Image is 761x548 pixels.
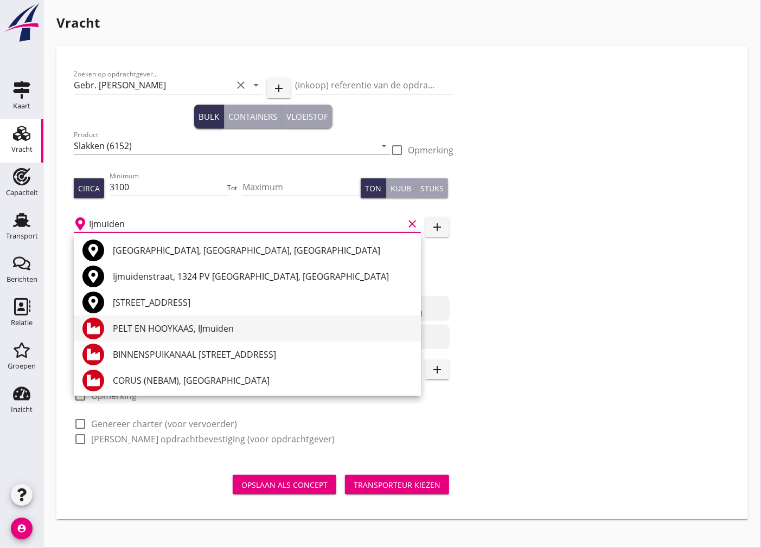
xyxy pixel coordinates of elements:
[241,479,328,491] div: Opslaan als concept
[11,518,33,539] i: account_circle
[354,479,440,491] div: Transporteur kiezen
[406,217,419,230] i: clear
[74,137,375,154] input: Product
[74,178,104,198] button: Circa
[408,145,453,156] label: Opmerking
[113,374,412,387] div: CORUS (NEBAM), [GEOGRAPHIC_DATA]
[91,434,335,444] label: [PERSON_NAME] opdrachtbevestiging (voor opdrachtgever)
[6,233,38,240] div: Transport
[113,348,412,361] div: BINNENSPUIKANAAL [STREET_ADDRESS]
[2,3,41,43] img: logo-small.a267ee39.svg
[295,76,453,94] input: (inkoop) referentie van de opdrachtgever
[6,189,38,196] div: Capaciteit
[361,178,386,198] button: Ton
[113,270,412,283] div: Ijmuidenstraat, 1324 PV [GEOGRAPHIC_DATA], [GEOGRAPHIC_DATA]
[234,79,247,92] i: clear
[8,363,36,370] div: Groepen
[416,178,448,198] button: Stuks
[345,475,449,494] button: Transporteur kiezen
[78,183,100,194] div: Circa
[286,111,328,123] div: Vloeistof
[11,146,33,153] div: Vracht
[250,79,263,92] i: arrow_drop_down
[113,296,412,309] div: [STREET_ADDRESS]
[11,319,33,326] div: Relatie
[365,183,381,194] div: Ton
[199,111,219,123] div: Bulk
[420,183,444,194] div: Stuks
[386,178,416,198] button: Kuub
[282,105,332,128] button: Vloeistof
[113,322,412,335] div: PELT EN HOOYKAAS, IJmuiden
[233,475,336,494] button: Opslaan als concept
[242,178,361,196] input: Maximum
[91,390,137,401] label: Opmerking
[113,244,412,257] div: [GEOGRAPHIC_DATA], [GEOGRAPHIC_DATA], [GEOGRAPHIC_DATA]
[89,215,404,233] input: Laadplaats
[224,105,282,128] button: Containers
[378,139,391,152] i: arrow_drop_down
[11,406,33,413] div: Inzicht
[228,183,243,193] div: Tot
[91,418,237,429] label: Genereer charter (voor vervoerder)
[56,13,748,33] h1: Vracht
[74,76,232,94] input: Zoeken op opdrachtgever...
[272,82,285,95] i: add
[431,363,444,376] i: add
[13,102,30,109] div: Kaart
[391,183,411,194] div: Kuub
[110,178,228,196] input: Minimum
[7,276,37,283] div: Berichten
[194,105,224,128] button: Bulk
[228,111,277,123] div: Containers
[431,221,444,234] i: add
